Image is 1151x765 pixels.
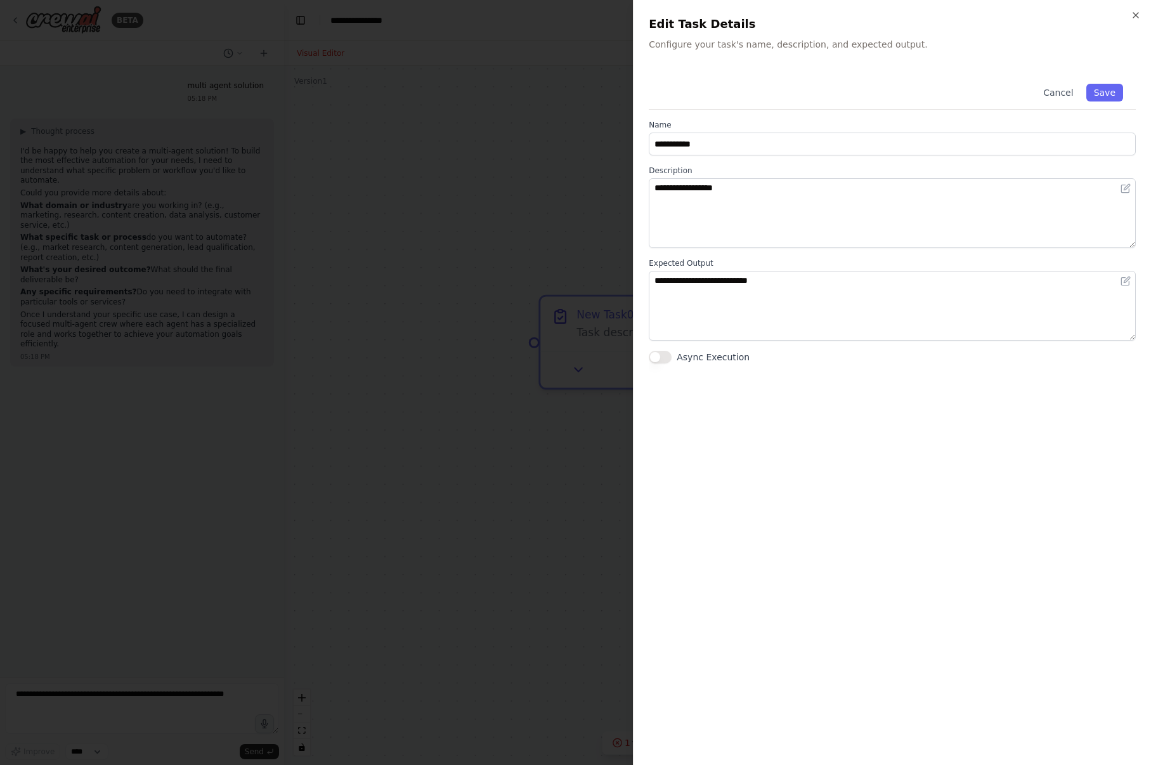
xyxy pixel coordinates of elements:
button: Open in editor [1118,273,1133,289]
p: Configure your task's name, description, and expected output. [649,38,1136,51]
button: Cancel [1036,84,1081,101]
label: Async Execution [677,351,750,363]
label: Description [649,166,1136,176]
button: Save [1086,84,1123,101]
label: Name [649,120,1136,130]
h2: Edit Task Details [649,15,1136,33]
button: Open in editor [1118,181,1133,196]
label: Expected Output [649,258,1136,268]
